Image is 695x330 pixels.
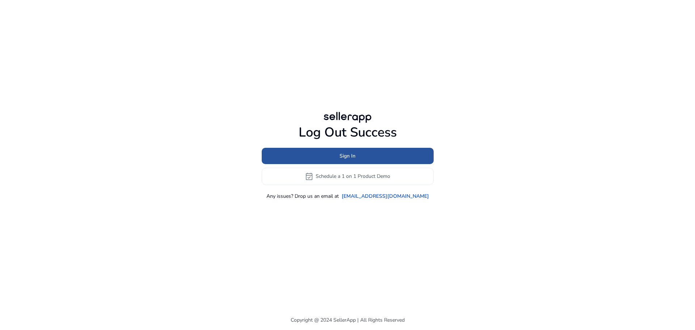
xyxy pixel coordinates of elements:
h1: Log Out Success [262,125,434,140]
span: event_available [305,172,313,181]
p: Any issues? Drop us an email at [266,192,339,200]
a: [EMAIL_ADDRESS][DOMAIN_NAME] [342,192,429,200]
span: Sign In [340,152,355,160]
button: event_availableSchedule a 1 on 1 Product Demo [262,168,434,185]
button: Sign In [262,148,434,164]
